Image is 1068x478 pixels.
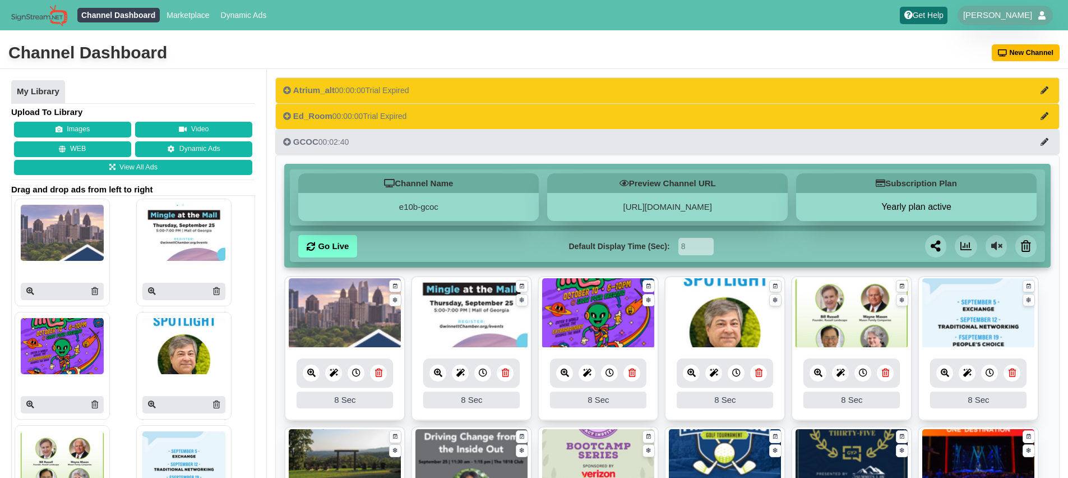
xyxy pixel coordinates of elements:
span: Trial Expired [363,112,406,121]
button: New Channel [992,44,1060,61]
img: P250x250 image processing20250829 996236 1lkt3j1 [21,318,104,374]
h5: Preview Channel URL [547,173,788,193]
a: [URL][DOMAIN_NAME] [623,202,712,212]
a: View All Ads [14,160,252,176]
div: e10b-gcoc [298,193,539,221]
a: Go Live [298,235,357,258]
h5: Channel Name [298,173,539,193]
div: 8 Sec [550,392,646,408]
span: Ed_Room [293,111,332,121]
img: 4.018 mb [415,278,528,348]
img: 799.765 kb [289,278,401,348]
div: 00:00:00 [283,85,409,96]
div: 00:02:40 [283,136,349,148]
h4: Upload To Library [11,107,255,118]
a: Marketplace [163,8,214,22]
div: 8 Sec [930,392,1027,408]
a: Dynamic Ads [135,141,252,157]
div: Channel Dashboard [8,42,167,64]
div: 00:00:00 [283,111,406,122]
span: [PERSON_NAME] [963,10,1032,21]
button: Images [14,122,131,137]
button: Ed_Room00:00:00Trial Expired [275,103,1060,129]
div: 8 Sec [803,392,900,408]
h5: Subscription Plan [796,173,1037,193]
img: 253.022 kb [922,278,1034,348]
img: 2.113 mb [669,278,781,348]
div: 8 Sec [423,392,520,408]
button: Video [135,122,252,137]
a: Channel Dashboard [77,8,160,22]
button: Yearly plan active [796,201,1037,213]
a: Get Help [900,7,947,24]
input: Seconds [678,238,714,255]
span: Atrium_alt [293,85,335,95]
span: Drag and drop ads from left to right [11,184,255,195]
button: Atrium_alt00:00:00Trial Expired [275,77,1060,103]
div: 8 Sec [677,392,773,408]
button: GCOC00:02:40 [275,129,1060,155]
img: 2040.795 kb [796,278,908,348]
div: 8 Sec [297,392,393,408]
a: My Library [11,80,65,104]
span: GCOC [293,137,318,146]
img: P250x250 image processing20250829 996236 cx7qbr [142,318,225,374]
img: 1044.257 kb [542,278,654,348]
img: P250x250 image processing20250829 996236 cc2fbt [142,205,225,261]
img: Sign Stream.NET [11,4,67,26]
label: Default Display Time (Sec): [568,241,669,252]
img: P250x250 image processing20250902 996236 h4m1yf [21,205,104,261]
button: WEB [14,141,131,157]
iframe: Chat Widget [1012,424,1068,478]
span: Trial Expired [366,86,409,95]
a: Dynamic Ads [216,8,271,22]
